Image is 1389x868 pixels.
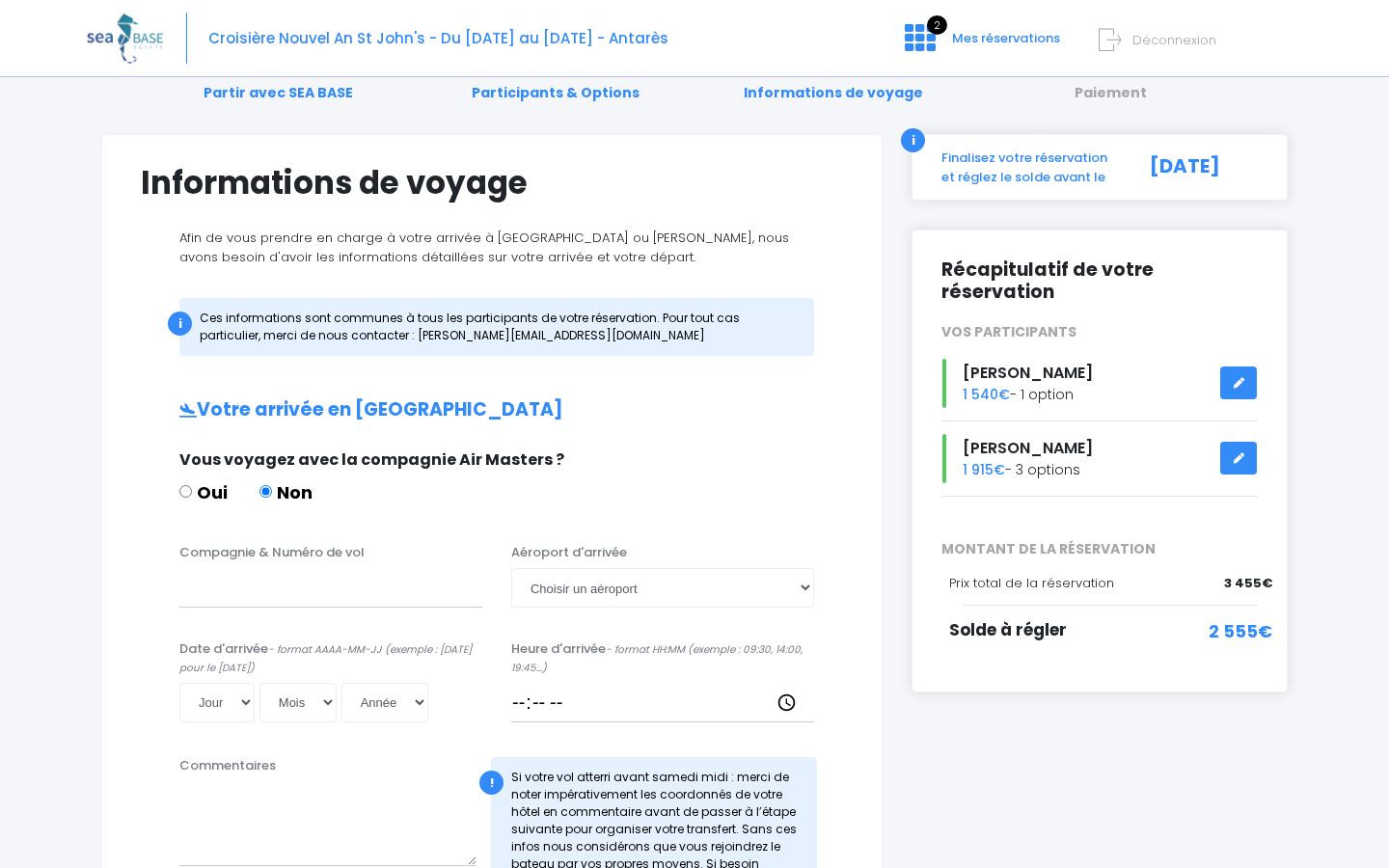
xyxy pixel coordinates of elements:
[963,460,1005,479] span: 1 915€
[1132,31,1216,49] span: Déconnexion
[901,128,925,152] div: i
[511,543,627,562] label: Aéroport d'arrivée
[179,642,472,676] i: - format AAAA-MM-JJ (exemple : [DATE] pour le [DATE])
[963,362,1093,384] span: [PERSON_NAME]
[259,479,313,505] label: Non
[179,448,564,471] span: Vous voyagez avec la compagnie Air Masters ?
[1224,574,1272,593] span: 3 455€
[963,437,1093,459] span: [PERSON_NAME]
[141,164,843,202] h1: Informations de voyage
[949,574,1114,592] span: Prix total de la réservation
[1129,149,1272,186] div: [DATE]
[479,771,504,795] div: !
[963,385,1010,404] span: 1 540€
[927,359,1272,408] div: - 1 option
[168,312,192,336] div: i
[1209,618,1272,644] span: 2 555€
[927,149,1129,186] div: Finalisez votre réservation et réglez le solde avant le
[927,15,947,35] span: 2
[941,259,1258,304] h2: Récapitulatif de votre réservation
[511,683,814,721] input: __:__
[511,642,803,676] i: - format HH:MM (exemple : 09:30, 14:00, 19:45...)
[179,543,365,562] label: Compagnie & Numéro de vol
[179,639,482,677] label: Date d'arrivée
[179,479,228,505] label: Oui
[179,485,192,498] input: Oui
[927,434,1272,483] div: - 3 options
[949,618,1067,641] span: Solde à régler
[179,298,814,356] div: Ces informations sont communes à tous les participants de votre réservation. Pour tout cas partic...
[952,29,1060,47] span: Mes réservations
[927,322,1272,342] div: VOS PARTICIPANTS
[927,539,1272,559] span: MONTANT DE LA RÉSERVATION
[889,36,1072,54] a: 2 Mes réservations
[511,639,814,677] label: Heure d'arrivée
[259,485,272,498] input: Non
[141,399,843,421] h2: Votre arrivée en [GEOGRAPHIC_DATA]
[141,229,843,266] p: Afin de vous prendre en charge à votre arrivée à [GEOGRAPHIC_DATA] ou [PERSON_NAME], nous avons b...
[179,756,276,775] label: Commentaires
[208,28,668,48] span: Croisière Nouvel An St John's - Du [DATE] au [DATE] - Antarès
